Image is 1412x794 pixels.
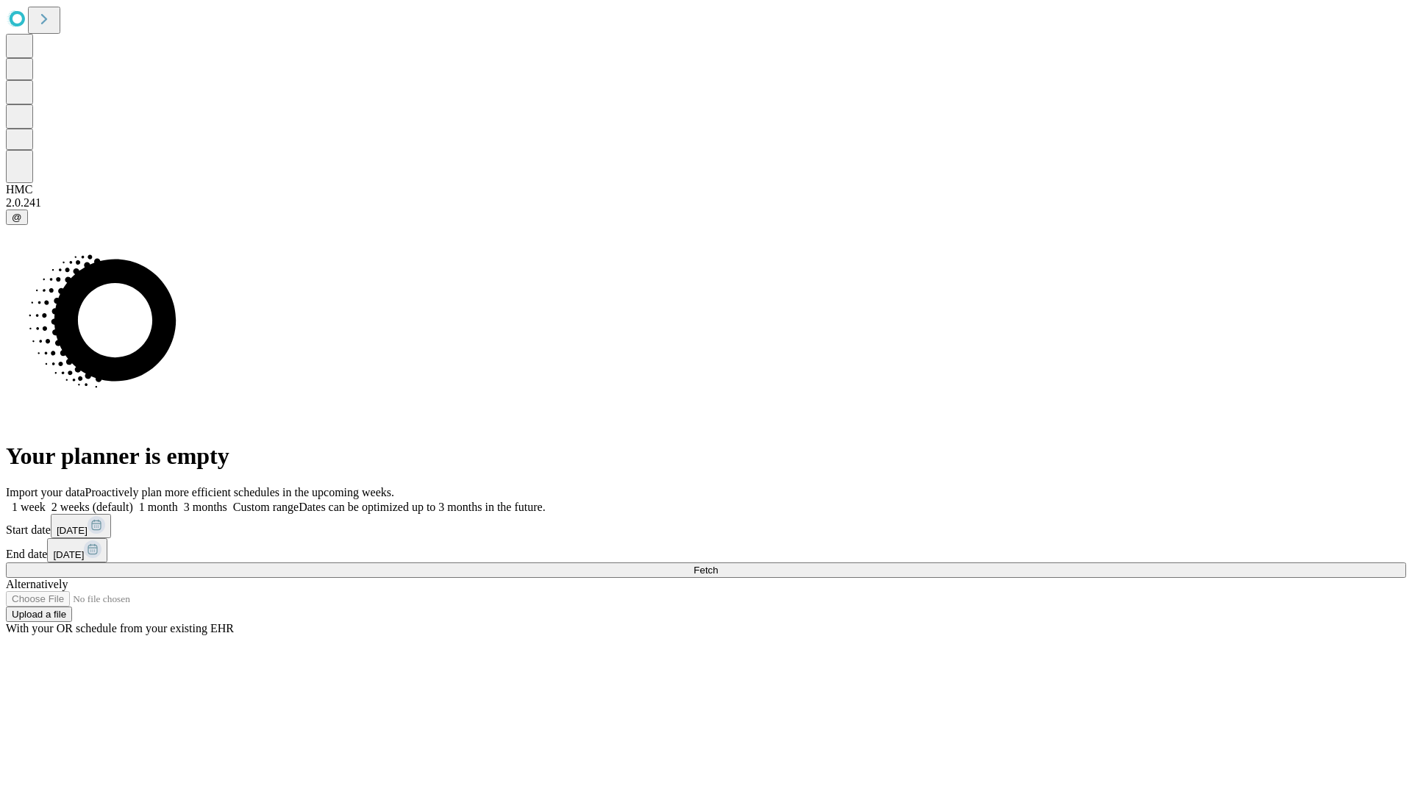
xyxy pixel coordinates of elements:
[51,501,133,513] span: 2 weeks (default)
[6,607,72,622] button: Upload a file
[299,501,545,513] span: Dates can be optimized up to 3 months in the future.
[6,210,28,225] button: @
[6,538,1406,562] div: End date
[85,486,394,498] span: Proactively plan more efficient schedules in the upcoming weeks.
[6,578,68,590] span: Alternatively
[6,562,1406,578] button: Fetch
[233,501,299,513] span: Custom range
[6,183,1406,196] div: HMC
[6,514,1406,538] div: Start date
[6,196,1406,210] div: 2.0.241
[53,549,84,560] span: [DATE]
[139,501,178,513] span: 1 month
[6,622,234,634] span: With your OR schedule from your existing EHR
[51,514,111,538] button: [DATE]
[6,443,1406,470] h1: Your planner is empty
[12,212,22,223] span: @
[6,486,85,498] span: Import your data
[57,525,88,536] span: [DATE]
[47,538,107,562] button: [DATE]
[12,501,46,513] span: 1 week
[184,501,227,513] span: 3 months
[693,565,718,576] span: Fetch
